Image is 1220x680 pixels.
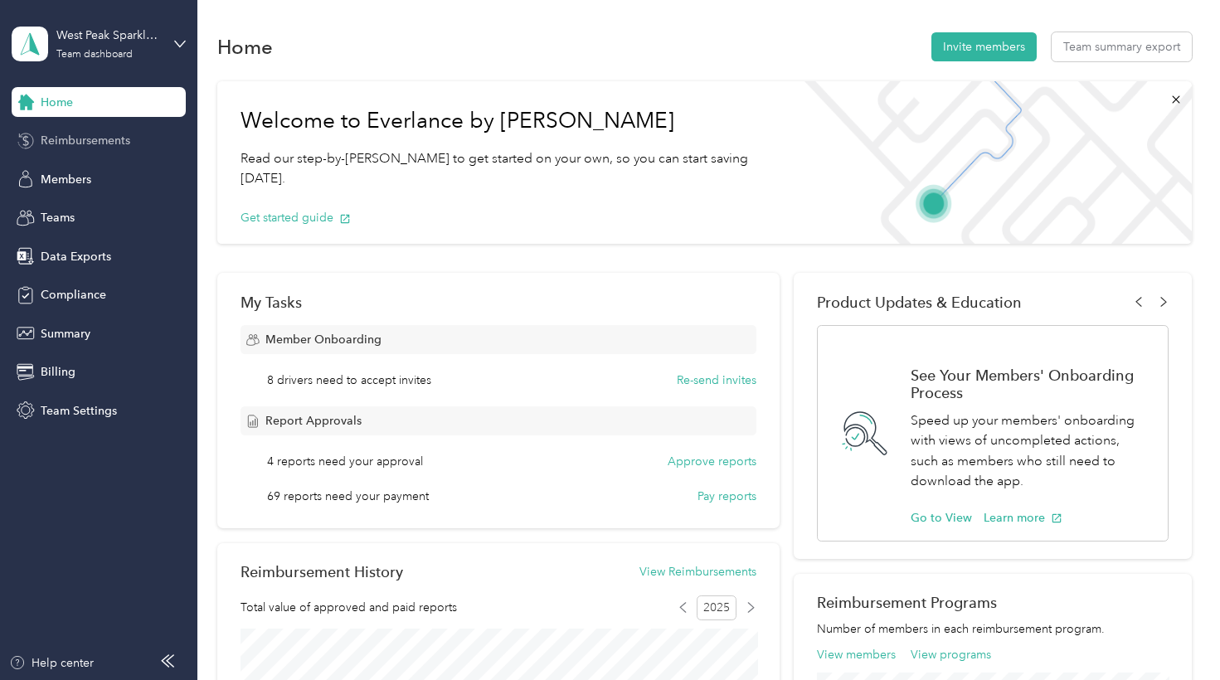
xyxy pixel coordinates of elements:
[9,654,94,672] button: Help center
[911,410,1150,492] p: Speed up your members' onboarding with views of uncompleted actions, such as members who still ne...
[241,108,766,134] h1: Welcome to Everlance by [PERSON_NAME]
[697,488,756,505] button: Pay reports
[41,94,73,111] span: Home
[241,294,756,311] div: My Tasks
[911,367,1150,401] h1: See Your Members' Onboarding Process
[241,209,351,226] button: Get started guide
[911,509,972,527] button: Go to View
[265,331,382,348] span: Member Onboarding
[41,402,117,420] span: Team Settings
[41,209,75,226] span: Teams
[267,372,431,389] span: 8 drivers need to accept invites
[911,646,991,663] button: View programs
[697,595,736,620] span: 2025
[817,594,1168,611] h2: Reimbursement Programs
[668,453,756,470] button: Approve reports
[1127,587,1220,680] iframe: Everlance-gr Chat Button Frame
[241,599,457,616] span: Total value of approved and paid reports
[41,248,111,265] span: Data Exports
[241,148,766,189] p: Read our step-by-[PERSON_NAME] to get started on your own, so you can start saving [DATE].
[677,372,756,389] button: Re-send invites
[41,171,91,188] span: Members
[267,488,429,505] span: 69 reports need your payment
[56,27,160,44] div: West Peak Sparkling Spirits
[1052,32,1192,61] button: Team summary export
[265,412,362,430] span: Report Approvals
[41,132,130,149] span: Reimbursements
[817,646,896,663] button: View members
[217,38,273,56] h1: Home
[817,620,1168,638] p: Number of members in each reimbursement program.
[931,32,1037,61] button: Invite members
[639,563,756,580] button: View Reimbursements
[41,325,90,342] span: Summary
[267,453,423,470] span: 4 reports need your approval
[984,509,1062,527] button: Learn more
[789,81,1191,244] img: Welcome to everlance
[817,294,1022,311] span: Product Updates & Education
[41,363,75,381] span: Billing
[41,286,106,304] span: Compliance
[56,50,133,60] div: Team dashboard
[241,563,403,580] h2: Reimbursement History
